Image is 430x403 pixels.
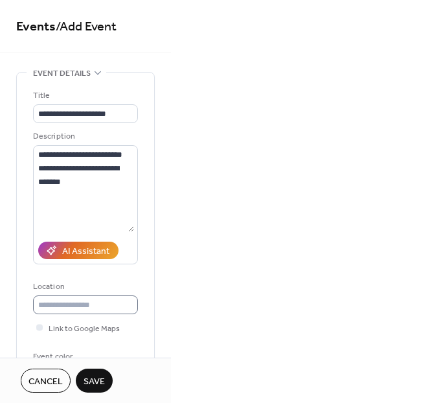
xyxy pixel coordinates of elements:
span: Link to Google Maps [49,322,120,336]
button: Cancel [21,369,71,393]
span: Event details [33,67,91,80]
div: AI Assistant [62,245,109,259]
span: Cancel [28,375,63,389]
div: Title [33,89,135,102]
a: Events [16,14,56,40]
div: Event color [33,350,130,363]
span: Save [84,375,105,389]
button: AI Assistant [38,242,119,259]
div: Description [33,130,135,143]
div: Location [33,280,135,294]
button: Save [76,369,113,393]
span: / Add Event [56,14,117,40]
